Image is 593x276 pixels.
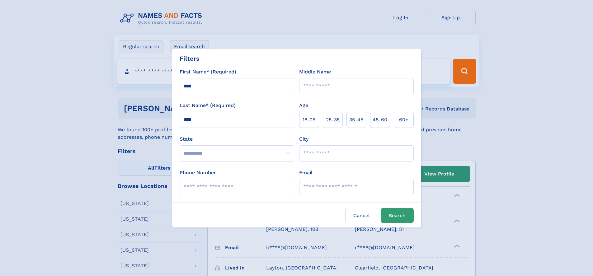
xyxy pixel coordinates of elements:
span: 35‑45 [349,116,363,124]
span: 45‑60 [373,116,387,124]
label: Phone Number [180,169,216,176]
label: Last Name* (Required) [180,102,236,109]
span: 18‑25 [303,116,315,124]
div: Filters [180,54,200,63]
label: Email [299,169,313,176]
label: State [180,135,294,143]
label: Age [299,102,308,109]
label: City [299,135,308,143]
span: 25‑35 [326,116,340,124]
label: First Name* (Required) [180,68,236,76]
label: Middle Name [299,68,331,76]
button: Search [381,208,414,223]
span: 60+ [399,116,408,124]
label: Cancel [345,208,378,223]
